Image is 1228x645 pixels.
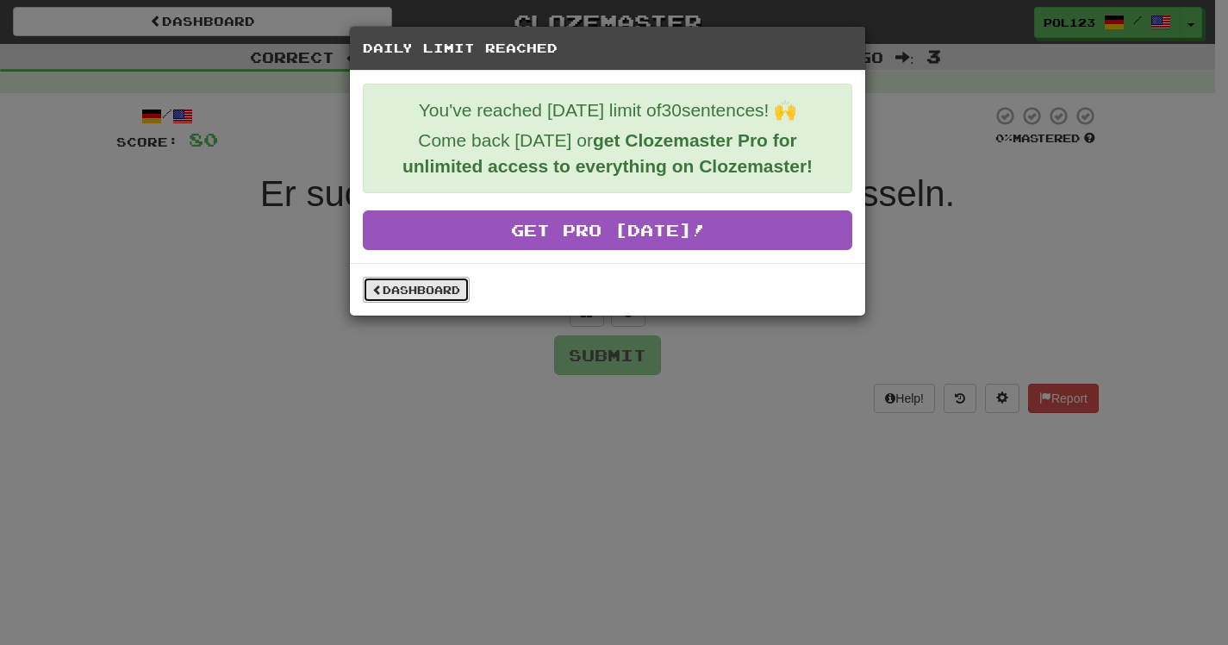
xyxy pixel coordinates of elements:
[377,97,838,123] p: You've reached [DATE] limit of 30 sentences! 🙌
[363,277,470,303] a: Dashboard
[402,130,813,176] strong: get Clozemaster Pro for unlimited access to everything on Clozemaster!
[377,128,838,179] p: Come back [DATE] or
[363,210,852,250] a: Get Pro [DATE]!
[363,40,852,57] h5: Daily Limit Reached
